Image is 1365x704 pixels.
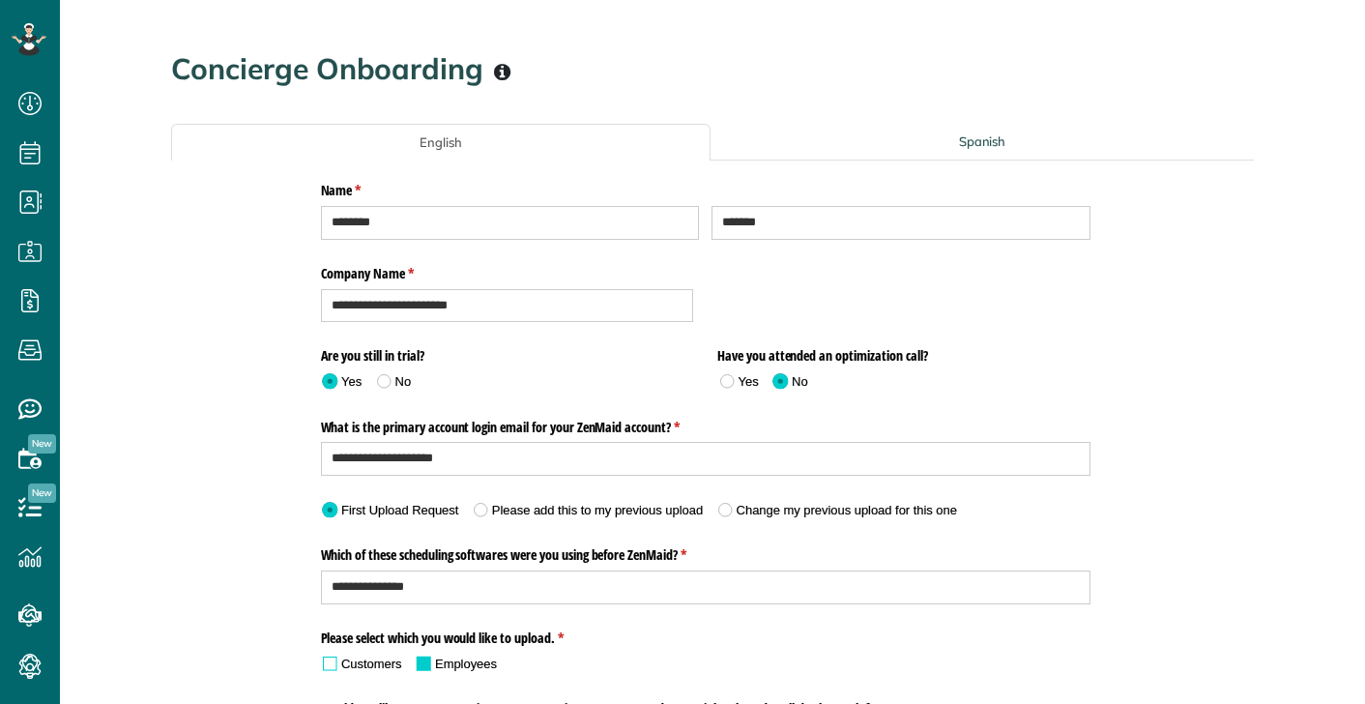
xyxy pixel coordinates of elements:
div: Please add this to my previous upload [492,502,703,519]
div: checkbox-group [321,654,660,681]
a: English [171,124,711,161]
legend: Name [321,175,1090,200]
legend: Have you attended an optimization call? [717,340,1090,366]
a: Spanish [712,124,1252,160]
label: Which of these scheduling softwares were you using before ZenMaid? [321,540,1090,565]
div: Yes [341,373,362,391]
div: No [792,373,808,391]
label: Company Name [321,257,694,282]
div: Customers [341,656,402,673]
legend: Please select which you would like to upload. [321,623,660,648]
div: No [395,373,412,391]
legend: Are you still in trial? [321,340,694,366]
span: New [28,484,56,503]
div: Change my previous upload for this one [737,502,957,519]
label: What is the primary account login email for your ZenMaid account? [321,411,1090,436]
div: First Upload Request [341,502,458,519]
div: Yes [739,373,759,391]
input: First [321,206,700,240]
input: Last [712,206,1090,240]
div: Employees [435,656,497,673]
span: New [28,434,56,454]
h1: Concierge Onboarding [171,53,1254,85]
